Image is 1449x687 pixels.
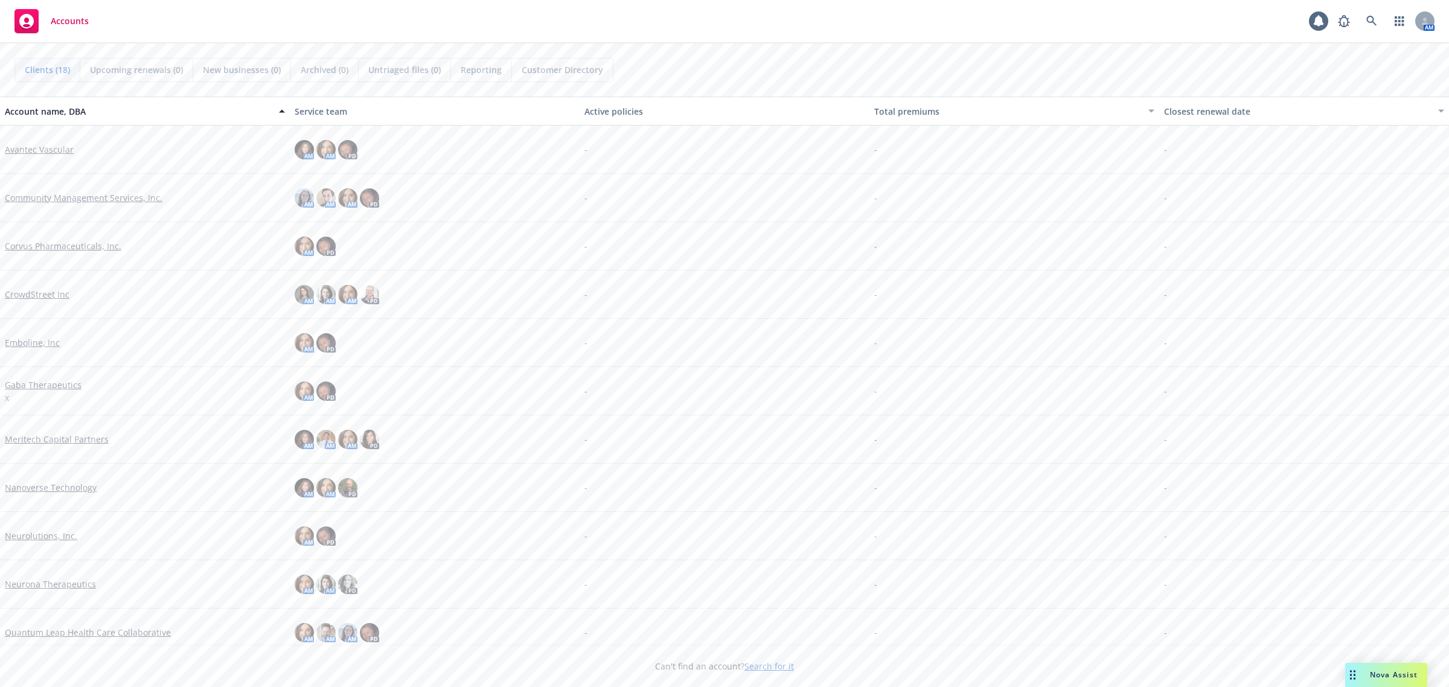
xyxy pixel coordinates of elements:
[295,237,314,256] img: photo
[1370,669,1418,680] span: Nova Assist
[874,105,1141,118] div: Total premiums
[368,63,441,76] span: Untriaged files (0)
[5,481,97,494] a: Nanoverse Technology
[290,97,580,126] button: Service team
[874,433,877,446] span: -
[90,63,183,76] span: Upcoming renewals (0)
[338,478,357,497] img: photo
[874,336,877,349] span: -
[1164,336,1167,349] span: -
[5,391,9,404] span: x
[25,63,70,76] span: Clients (18)
[580,97,869,126] button: Active policies
[584,288,587,301] span: -
[316,140,336,159] img: photo
[316,623,336,642] img: photo
[584,578,587,590] span: -
[295,382,314,401] img: photo
[301,63,348,76] span: Archived (0)
[874,288,877,301] span: -
[295,285,314,304] img: photo
[5,240,121,252] a: Corvus Pharmaceuticals, Inc.
[1332,9,1356,33] a: Report a Bug
[5,578,96,590] a: Neurona Therapeutics
[1164,578,1167,590] span: -
[522,63,603,76] span: Customer Directory
[5,433,109,446] a: Meritech Capital Partners
[1164,240,1167,252] span: -
[874,385,877,397] span: -
[1345,663,1360,687] div: Drag to move
[1164,385,1167,397] span: -
[295,333,314,353] img: photo
[1360,9,1384,33] a: Search
[5,191,162,204] a: Community Management Services, Inc.
[584,336,587,349] span: -
[5,143,74,156] a: Avantec Vascular
[874,143,877,156] span: -
[874,481,877,494] span: -
[584,529,587,542] span: -
[744,660,794,672] a: Search for it
[584,385,587,397] span: -
[51,16,89,26] span: Accounts
[1164,105,1431,118] div: Closest renewal date
[360,188,379,208] img: photo
[584,626,587,639] span: -
[584,433,587,446] span: -
[295,478,314,497] img: photo
[360,623,379,642] img: photo
[295,526,314,546] img: photo
[584,143,587,156] span: -
[316,237,336,256] img: photo
[1387,9,1412,33] a: Switch app
[1159,97,1449,126] button: Closest renewal date
[316,526,336,546] img: photo
[338,430,357,449] img: photo
[316,333,336,353] img: photo
[316,430,336,449] img: photo
[1164,626,1167,639] span: -
[316,382,336,401] img: photo
[584,105,865,118] div: Active policies
[874,240,877,252] span: -
[316,478,336,497] img: photo
[1164,143,1167,156] span: -
[1164,481,1167,494] span: -
[295,140,314,159] img: photo
[874,529,877,542] span: -
[338,575,357,594] img: photo
[316,575,336,594] img: photo
[584,191,587,204] span: -
[338,140,357,159] img: photo
[338,623,357,642] img: photo
[360,430,379,449] img: photo
[461,63,502,76] span: Reporting
[5,379,82,391] a: Gaba Therapeutics
[584,481,587,494] span: -
[295,188,314,208] img: photo
[1164,191,1167,204] span: -
[1164,529,1167,542] span: -
[1164,433,1167,446] span: -
[655,660,794,673] span: Can't find an account?
[295,430,314,449] img: photo
[5,529,77,542] a: Neurolutions, Inc.
[874,578,877,590] span: -
[5,626,171,639] a: Quantum Leap Health Care Collaborative
[10,4,94,38] a: Accounts
[316,188,336,208] img: photo
[295,105,575,118] div: Service team
[360,285,379,304] img: photo
[5,336,60,349] a: Emboline, Inc
[874,626,877,639] span: -
[5,105,272,118] div: Account name, DBA
[295,623,314,642] img: photo
[584,240,587,252] span: -
[874,191,877,204] span: -
[203,63,281,76] span: New businesses (0)
[295,575,314,594] img: photo
[316,285,336,304] img: photo
[1164,288,1167,301] span: -
[338,285,357,304] img: photo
